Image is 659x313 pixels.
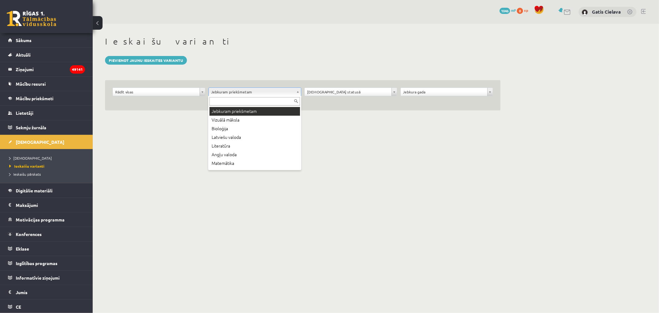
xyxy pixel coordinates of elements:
[209,124,300,133] div: Bioloģija
[209,142,300,150] div: Literatūra
[209,150,300,159] div: Angļu valoda
[209,133,300,142] div: Latviešu valoda
[209,107,300,116] div: Jebkuram priekšmetam
[209,116,300,124] div: Vizuālā māksla
[209,159,300,168] div: Matemātika
[209,168,300,176] div: Latvijas un pasaules vēsture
